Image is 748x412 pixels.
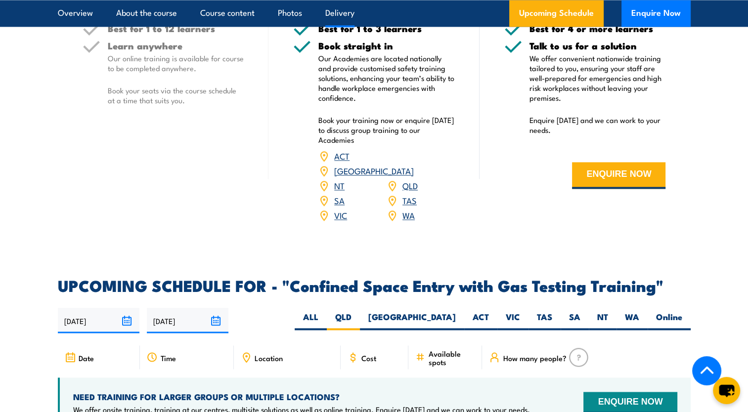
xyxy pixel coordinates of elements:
a: WA [402,209,415,221]
label: WA [616,311,648,330]
span: Available spots [428,349,475,366]
a: TAS [402,194,417,206]
span: Date [79,353,94,362]
a: VIC [334,209,347,221]
label: Online [648,311,691,330]
label: ALL [295,311,327,330]
label: VIC [497,311,528,330]
a: ACT [334,150,350,162]
p: Our online training is available for course to be completed anywhere. [108,53,244,73]
a: [GEOGRAPHIC_DATA] [334,165,414,176]
span: How many people? [503,353,566,362]
p: We offer convenient nationwide training tailored to you, ensuring your staff are well-prepared fo... [529,53,666,103]
p: Book your seats via the course schedule at a time that suits you. [108,85,244,105]
label: QLD [327,311,360,330]
h2: UPCOMING SCHEDULE FOR - "Confined Space Entry with Gas Testing Training" [58,278,691,292]
button: chat-button [713,377,740,404]
h5: Best for 1 to 3 learners [318,24,455,33]
label: TAS [528,311,561,330]
a: QLD [402,179,418,191]
h5: Talk to us for a solution [529,41,666,50]
a: NT [334,179,345,191]
h5: Best for 4 or more learners [529,24,666,33]
h5: Book straight in [318,41,455,50]
input: From date [58,308,139,333]
label: ACT [464,311,497,330]
span: Time [161,353,176,362]
label: NT [589,311,616,330]
label: SA [561,311,589,330]
a: SA [334,194,345,206]
input: To date [147,308,228,333]
h4: NEED TRAINING FOR LARGER GROUPS OR MULTIPLE LOCATIONS? [73,391,530,402]
p: Enquire [DATE] and we can work to your needs. [529,115,666,135]
p: Our Academies are located nationally and provide customised safety training solutions, enhancing ... [318,53,455,103]
label: [GEOGRAPHIC_DATA] [360,311,464,330]
p: Book your training now or enquire [DATE] to discuss group training to our Academies [318,115,455,145]
span: Cost [361,353,376,362]
button: ENQUIRE NOW [572,162,665,189]
h5: Best for 1 to 12 learners [108,24,244,33]
h5: Learn anywhere [108,41,244,50]
span: Location [255,353,283,362]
